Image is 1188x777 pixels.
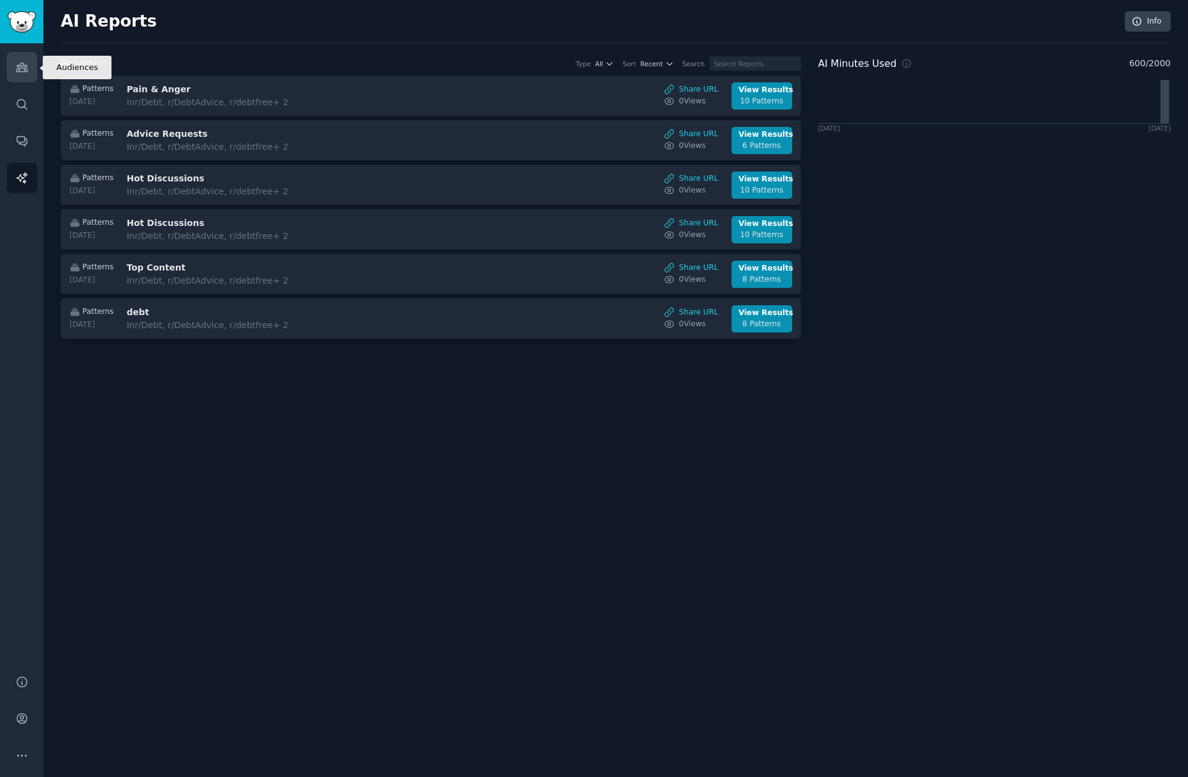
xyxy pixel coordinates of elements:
a: 0Views [664,274,718,285]
div: In r/Debt, r/DebtAdvice, r/debtfree + 2 [126,230,334,243]
div: View Results [738,263,785,274]
div: 8 Patterns [738,274,785,285]
span: Patterns [82,306,113,318]
div: View Results [738,308,785,319]
div: View Results [738,129,785,141]
div: In r/Debt, r/DebtAdvice, r/debtfree + 2 [126,319,334,332]
div: 6 Patterns [738,141,785,152]
div: 8 Patterns [738,319,785,330]
h3: Pain & Anger [126,83,334,96]
div: [DATE] [1148,124,1171,132]
span: Patterns [82,84,113,95]
div: Search [683,59,705,68]
a: Share URL [664,307,718,318]
div: In r/Debt, r/DebtAdvice, r/debtfree + 2 [126,141,334,154]
a: Share URL [664,173,718,184]
div: View Results [738,219,785,230]
h3: Advice Requests [126,128,334,141]
a: View Results8 Patterns [732,305,792,332]
a: Patterns[DATE]Pain & AngerInr/Debt, r/DebtAdvice, r/debtfree+ 2Share URL0ViewsView Results10 Patt... [61,76,801,116]
span: All [595,59,603,68]
a: View Results10 Patterns [732,171,792,199]
a: 0Views [664,141,718,152]
a: Share URL [664,218,718,229]
div: [DATE] [69,275,113,286]
div: Sort [622,59,636,68]
div: View Results [738,85,785,96]
div: [DATE] [818,124,841,132]
h3: debt [126,306,334,319]
button: All [595,59,614,68]
a: 0Views [664,319,718,330]
a: Share URL [664,263,718,274]
span: Patterns [82,262,113,273]
a: View Results10 Patterns [732,216,792,243]
span: Recent [640,59,663,68]
h3: Hot Discussions [126,172,334,185]
div: In r/Debt, r/DebtAdvice, r/debtfree + 2 [126,274,334,287]
a: Share URL [664,84,718,95]
div: In r/Debt, r/DebtAdvice, r/debtfree + 2 [126,185,334,198]
input: Search Reports [709,56,801,71]
div: [DATE] [69,141,113,152]
span: Patterns [82,217,113,228]
div: [DATE] [69,230,113,241]
a: Patterns[DATE]Top ContentInr/Debt, r/DebtAdvice, r/debtfree+ 2Share URL0ViewsView Results8 Patterns [61,254,801,294]
a: Patterns[DATE]Advice RequestsInr/Debt, r/DebtAdvice, r/debtfree+ 2Share URL0ViewsView Results6 Pa... [61,120,801,160]
img: GummySearch logo [7,11,36,33]
a: View Results6 Patterns [732,127,792,154]
div: Type [576,59,591,68]
a: Patterns[DATE]Hot DiscussionsInr/Debt, r/DebtAdvice, r/debtfree+ 2Share URL0ViewsView Results10 P... [61,209,801,250]
span: Patterns [82,128,113,139]
a: 0Views [664,230,718,241]
h2: AI Reports [61,12,157,32]
a: Info [1125,11,1171,32]
div: 10 Patterns [738,230,785,241]
div: View Results [738,174,785,185]
a: 0Views [664,96,718,107]
h2: AI Minutes Used [818,56,897,72]
h3: Hot Discussions [126,217,334,230]
h2: Reports [61,56,98,72]
a: View Results8 Patterns [732,261,792,288]
div: 10 Patterns [738,185,785,196]
span: Patterns [82,173,113,184]
a: Patterns[DATE]debtInr/Debt, r/DebtAdvice, r/debtfree+ 2Share URL0ViewsView Results8 Patterns [61,298,801,339]
div: [DATE] [69,97,113,108]
span: 6 [102,58,108,68]
a: Patterns[DATE]Hot DiscussionsInr/Debt, r/DebtAdvice, r/debtfree+ 2Share URL0ViewsView Results10 P... [61,165,801,205]
div: In r/Debt, r/DebtAdvice, r/debtfree + 2 [126,96,334,109]
span: 600 / 2000 [1129,57,1171,70]
div: [DATE] [69,186,113,197]
h3: Top Content [126,261,334,274]
a: 0Views [664,185,718,196]
div: 10 Patterns [738,96,785,107]
a: Share URL [664,129,718,140]
div: [DATE] [69,319,113,331]
a: View Results10 Patterns [732,82,792,110]
button: Recent [640,59,674,68]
